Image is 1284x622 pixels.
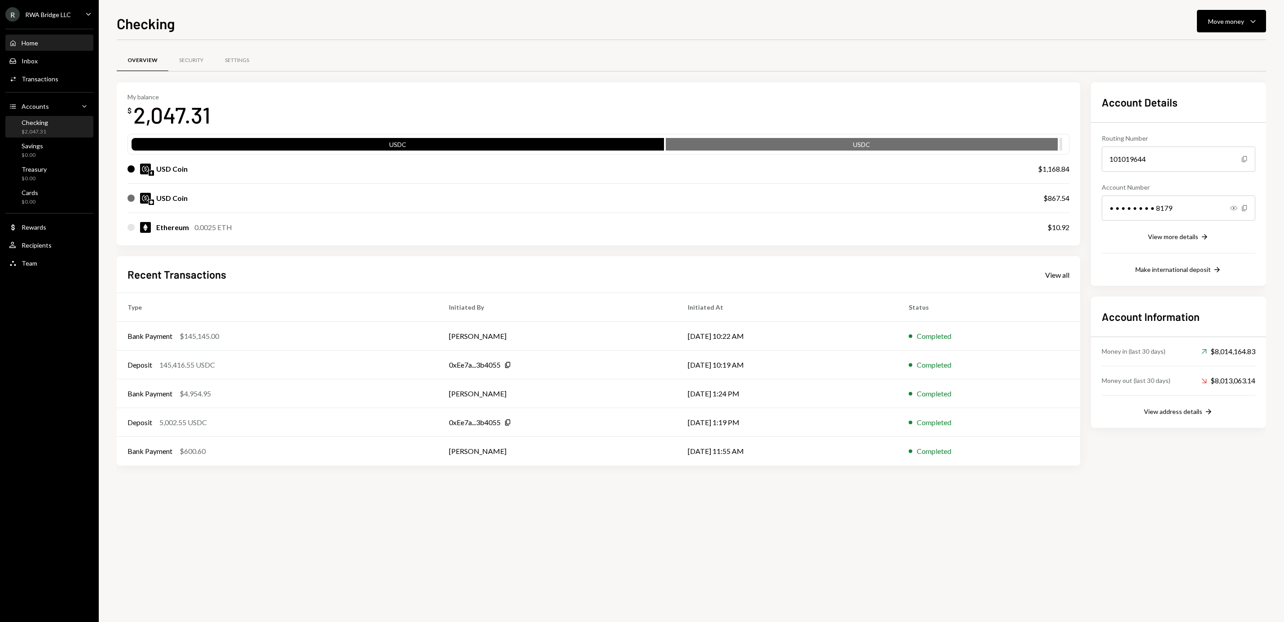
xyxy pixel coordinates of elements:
div: Treasury [22,165,47,173]
div: 2,047.31 [133,101,211,129]
th: Initiated By [438,293,677,322]
a: Inbox [5,53,93,69]
a: Security [168,49,214,72]
div: $2,047.31 [22,128,48,136]
div: USD Coin [156,164,188,174]
div: Money out (last 30 days) [1102,376,1170,385]
td: [DATE] 1:24 PM [677,379,898,408]
button: View more details [1148,232,1209,242]
td: [DATE] 11:55 AM [677,437,898,466]
div: Make international deposit [1135,266,1211,273]
a: Accounts [5,98,93,114]
td: [PERSON_NAME] [438,379,677,408]
div: 101019644 [1102,147,1255,172]
div: My balance [128,93,211,101]
div: Team [22,259,37,267]
a: Rewards [5,219,93,235]
div: USDC [132,140,664,152]
a: Cards$0.00 [5,186,93,208]
div: Completed [917,360,951,370]
div: RWA Bridge LLC [25,11,71,18]
div: Move money [1208,17,1244,26]
div: 0xEe7a...3b4055 [449,360,501,370]
button: View address details [1144,407,1213,417]
img: ETH [140,222,151,233]
th: Initiated At [677,293,898,322]
button: Make international deposit [1135,265,1222,275]
h2: Account Information [1102,309,1255,324]
img: USDC [140,193,151,204]
a: Overview [117,49,168,72]
img: base-mainnet [149,200,154,205]
div: 145,416.55 USDC [159,360,215,370]
a: Team [5,255,93,271]
div: R [5,7,20,22]
div: Accounts [22,102,49,110]
div: Savings [22,142,43,150]
div: Bank Payment [128,388,172,399]
div: $ [128,106,132,115]
div: USD Coin [156,193,188,204]
div: Bank Payment [128,446,172,457]
div: $8,014,164.83 [1201,346,1255,357]
img: USDC [140,164,151,174]
div: Inbox [22,57,38,65]
div: Money in (last 30 days) [1102,347,1165,356]
div: $4,954.95 [180,388,211,399]
td: [PERSON_NAME] [438,437,677,466]
div: Completed [917,417,951,428]
td: [DATE] 10:19 AM [677,351,898,379]
div: Recipients [22,241,52,249]
div: Checking [22,119,48,126]
th: Type [117,293,438,322]
div: $867.54 [1043,193,1069,204]
div: $1,168.84 [1038,164,1069,174]
div: Account Number [1102,182,1255,192]
div: Cards [22,189,38,196]
div: $0.00 [22,198,38,206]
img: ethereum-mainnet [149,170,154,176]
td: [PERSON_NAME] [438,322,677,351]
a: Settings [214,49,260,72]
div: Completed [917,331,951,342]
a: Savings$0.00 [5,139,93,161]
h2: Account Details [1102,95,1255,110]
div: $0.00 [22,175,47,182]
div: Settings [225,57,249,64]
a: Transactions [5,71,93,87]
a: Checking$2,047.31 [5,116,93,138]
div: Completed [917,446,951,457]
div: USDC [666,140,1058,152]
div: 0.0025 ETH [194,222,232,233]
th: Status [898,293,1081,322]
div: $10.92 [1047,222,1069,233]
button: Move money [1197,10,1266,32]
div: 5,002.55 USDC [159,417,207,428]
div: Bank Payment [128,331,172,342]
div: View address details [1144,408,1202,415]
div: • • • • • • • • 8179 [1102,195,1255,221]
div: Security [179,57,203,64]
div: Home [22,39,38,47]
div: Ethereum [156,222,189,233]
div: 0xEe7a...3b4055 [449,417,501,428]
div: $145,145.00 [180,331,219,342]
div: View all [1045,271,1069,280]
div: $8,013,063.14 [1201,375,1255,386]
a: Recipients [5,237,93,253]
h2: Recent Transactions [128,267,226,282]
div: Routing Number [1102,133,1255,143]
h1: Checking [117,14,175,32]
div: Rewards [22,223,46,231]
div: Overview [128,57,158,64]
div: $600.60 [180,446,206,457]
a: Home [5,35,93,51]
td: [DATE] 1:19 PM [677,408,898,437]
div: Completed [917,388,951,399]
div: Deposit [128,417,152,428]
a: Treasury$0.00 [5,163,93,184]
a: View all [1045,270,1069,280]
td: [DATE] 10:22 AM [677,322,898,351]
div: View more details [1148,233,1198,240]
div: Transactions [22,75,58,83]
